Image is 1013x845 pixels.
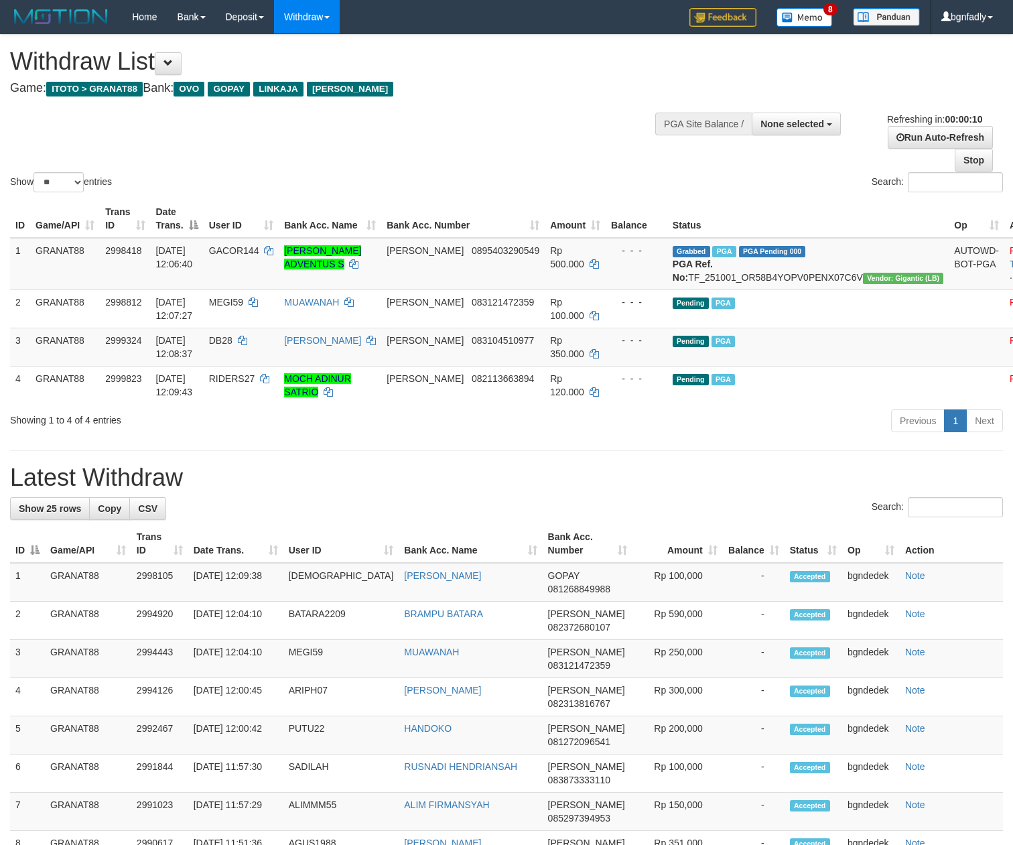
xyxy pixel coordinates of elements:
span: OVO [174,82,204,96]
span: 2998418 [105,245,142,256]
td: - [723,640,785,678]
a: MOCH ADINUR SATRIO [284,373,351,397]
td: GRANAT88 [45,640,131,678]
td: SADILAH [283,755,399,793]
th: Bank Acc. Number: activate to sort column ascending [543,525,633,563]
div: - - - [611,334,662,347]
span: Accepted [790,762,830,773]
span: Accepted [790,800,830,811]
span: [PERSON_NAME] [548,799,625,810]
td: 1 [10,563,45,602]
td: 6 [10,755,45,793]
a: [PERSON_NAME] ADVENTUS S [284,245,361,269]
th: Date Trans.: activate to sort column descending [151,200,204,238]
span: Copy 083873333110 to clipboard [548,775,610,785]
span: Copy 082372680107 to clipboard [548,622,610,633]
strong: 00:00:10 [945,114,982,125]
td: bgndedek [842,793,900,831]
button: None selected [752,113,841,135]
span: [PERSON_NAME] [307,82,393,96]
label: Search: [872,497,1003,517]
h1: Latest Withdraw [10,464,1003,491]
span: Copy 081272096541 to clipboard [548,736,610,747]
a: 1 [944,409,967,432]
img: Button%20Memo.svg [776,8,833,27]
td: 3 [10,640,45,678]
span: [PERSON_NAME] [548,647,625,657]
span: GOPAY [208,82,250,96]
th: Bank Acc. Name: activate to sort column ascending [399,525,542,563]
a: Note [905,608,925,619]
td: 7 [10,793,45,831]
td: 2994920 [131,602,188,640]
span: [PERSON_NAME] [548,761,625,772]
span: [PERSON_NAME] [387,297,464,308]
td: GRANAT88 [45,793,131,831]
div: - - - [611,296,662,309]
span: Marked by bgndedek [712,336,735,347]
td: [DATE] 12:04:10 [188,640,283,678]
div: - - - [611,244,662,257]
span: Marked by bgndedek [712,298,735,309]
td: 4 [10,678,45,716]
th: Balance [606,200,667,238]
span: 8 [823,3,837,15]
a: Note [905,647,925,657]
img: panduan.png [853,8,920,26]
td: 2 [10,602,45,640]
th: Amount: activate to sort column ascending [545,200,606,238]
img: MOTION_logo.png [10,7,112,27]
td: 2994126 [131,678,188,716]
h1: Withdraw List [10,48,662,75]
a: ALIM FIRMANSYAH [404,799,489,810]
td: GRANAT88 [45,716,131,755]
span: Marked by bgndedek [712,374,735,385]
span: 2999823 [105,373,142,384]
a: [PERSON_NAME] [284,335,361,346]
span: Copy 082313816767 to clipboard [548,698,610,709]
span: Copy [98,503,121,514]
td: GRANAT88 [45,755,131,793]
input: Search: [908,172,1003,192]
div: PGA Site Balance / [655,113,752,135]
b: PGA Ref. No: [673,259,713,283]
span: Pending [673,374,709,385]
th: Game/API: activate to sort column ascending [30,200,100,238]
td: 1 [10,238,30,290]
a: RUSNADI HENDRIANSAH [404,761,517,772]
span: Accepted [790,686,830,697]
span: [PERSON_NAME] [548,685,625,696]
td: - [723,678,785,716]
td: BATARA2209 [283,602,399,640]
td: - [723,602,785,640]
span: [PERSON_NAME] [387,245,464,256]
span: Rp 500.000 [550,245,584,269]
a: Note [905,723,925,734]
th: Amount: activate to sort column ascending [632,525,723,563]
th: Balance: activate to sort column ascending [723,525,785,563]
img: Feedback.jpg [689,8,756,27]
span: Copy 083104510977 to clipboard [472,335,534,346]
td: Rp 100,000 [632,755,723,793]
td: - [723,755,785,793]
td: GRANAT88 [45,678,131,716]
span: MEGI59 [209,297,243,308]
span: [PERSON_NAME] [387,335,464,346]
span: 2998812 [105,297,142,308]
span: [DATE] 12:09:43 [156,373,193,397]
div: - - - [611,372,662,385]
td: GRANAT88 [30,366,100,404]
td: [DATE] 12:00:42 [188,716,283,755]
span: Accepted [790,609,830,621]
th: Op: activate to sort column ascending [842,525,900,563]
th: Op: activate to sort column ascending [949,200,1004,238]
td: bgndedek [842,563,900,602]
td: - [723,563,785,602]
a: [PERSON_NAME] [404,685,481,696]
span: [PERSON_NAME] [548,608,625,619]
th: Game/API: activate to sort column ascending [45,525,131,563]
td: TF_251001_OR58B4YOPV0PENX07C6V [667,238,949,290]
th: User ID: activate to sort column ascending [283,525,399,563]
span: Vendor URL: https://dashboard.q2checkout.com/secure [863,273,944,284]
td: GRANAT88 [45,602,131,640]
